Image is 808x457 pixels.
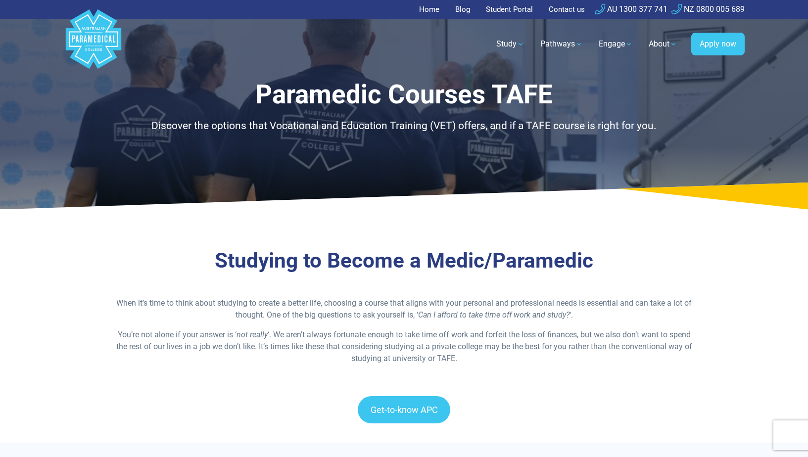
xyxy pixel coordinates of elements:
div: Discover the options that Vocational and Education Training (VET) offers, and if a TAFE course is... [115,118,694,134]
a: NZ 0800 005 689 [671,4,745,14]
a: Get-to-know APC [358,396,451,423]
a: Engage [593,30,639,58]
span: not really [237,330,268,339]
h1: Paramedic Courses TAFE [115,79,694,110]
a: Pathways [534,30,589,58]
span: ‘. We aren’t always fortunate enough to take time off work and forfeit the loss of finances, but ... [116,330,692,363]
a: Study [490,30,530,58]
span: Can I afford to take time off work and study? [418,310,570,320]
a: AU 1300 377 741 [595,4,667,14]
span: You’re not alone if your answer is ‘ [118,330,237,339]
h3: Studying to Become a Medic/Paramedic [115,248,694,274]
a: About [643,30,683,58]
a: Australian Paramedical College [64,19,123,69]
span: ‘. [570,310,573,320]
span: When it’s time to think about studying to create a better life, choosing a course that aligns wit... [116,298,692,320]
a: Apply now [691,33,745,55]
